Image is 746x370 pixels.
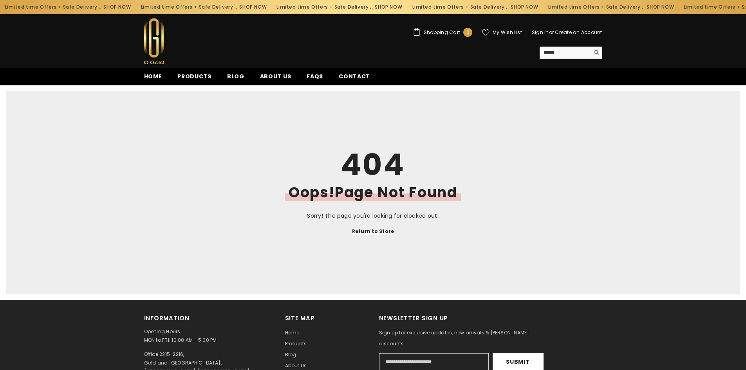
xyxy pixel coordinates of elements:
[285,362,307,369] span: About us
[260,72,291,80] span: About us
[177,72,211,80] span: Products
[375,3,403,11] a: SHOP NOW
[190,211,557,220] p: Sorry! The page you're looking for clocked out!
[144,314,273,323] h2: Information
[339,72,370,80] span: Contact
[590,47,602,58] button: Search
[413,28,472,37] a: Shopping Cart
[299,72,331,85] a: FAQs
[424,30,460,35] span: Shopping Cart
[103,3,131,11] a: SHOP NOW
[379,314,555,323] h2: Newsletter Sign Up
[252,72,299,85] a: About us
[285,340,307,347] span: Products
[532,29,549,36] a: Sign In
[307,72,323,80] span: FAQs
[285,314,367,323] h2: Site Map
[136,1,272,13] div: Limited time Offers + Safe Delivery ..
[190,150,557,180] h1: 404
[331,72,378,85] a: Contact
[285,338,307,349] a: Products
[543,1,679,13] div: Limited time Offers + Safe Delivery ..
[549,29,554,36] span: or
[170,72,219,85] a: Products
[144,72,162,80] span: Home
[285,186,461,200] h2: Oops!Page Not Found
[466,28,470,37] span: 0
[271,1,407,13] div: Limited time Offers + Safe Delivery ..
[352,227,394,236] a: Return to Store
[407,1,543,13] div: Limited time Offers + Safe Delivery ..
[511,3,538,11] a: SHOP NOW
[555,29,602,36] a: Create an Account
[144,18,164,64] img: Ogold Shop
[285,351,296,358] span: Blog
[219,72,252,85] a: Blog
[144,327,273,345] p: Opening Hours: MON to FRI: 10:00 AM - 5:00 PM
[482,29,522,36] a: My Wish List
[379,327,555,349] p: Sign up for exclusive updates, new arrivals & [PERSON_NAME] discounts
[493,30,522,35] span: My Wish List
[285,349,296,360] a: Blog
[540,47,602,59] summary: Search
[239,3,267,11] a: SHOP NOW
[136,72,170,85] a: Home
[647,3,674,11] a: SHOP NOW
[285,327,300,338] a: Home
[227,72,244,80] span: Blog
[285,329,300,336] span: Home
